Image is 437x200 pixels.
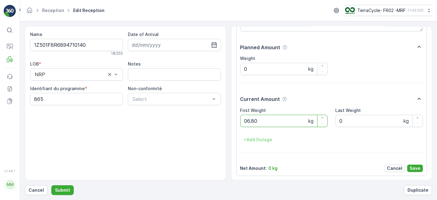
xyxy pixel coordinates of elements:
div: MM [5,180,15,190]
div: Help Tooltip Icon [282,45,287,50]
button: Submit [51,185,74,195]
p: Select [132,95,210,103]
a: Reception [42,8,64,13]
label: First Weight [240,108,266,113]
button: TerraCycle- FR02 -MRF(+02:00) [345,5,432,16]
label: Weight [240,56,255,61]
button: +Add Outage [240,135,276,145]
p: ( +02:00 ) [408,8,423,13]
p: Current Amount [240,95,280,103]
button: Duplicate [404,185,432,195]
button: Save [407,165,423,172]
p: kg [404,117,409,125]
label: Date of Arrival [128,32,159,37]
img: terracycle.png [345,7,355,14]
label: Name [30,32,42,37]
label: Notes [128,61,141,66]
p: kg [308,117,313,125]
button: Cancel [25,185,48,195]
p: TerraCycle- FR02 -MRF [357,7,406,14]
p: Save [410,165,420,171]
p: Planned Amount [240,44,281,51]
p: Duplicate [407,187,428,193]
label: Non-conformité [128,86,162,91]
p: Cancel [387,165,402,171]
p: 18 / 255 [111,51,123,56]
p: kg [308,65,313,73]
input: dd/mm/yyyy [128,39,221,51]
div: Help Tooltip Icon [282,97,287,102]
label: Last Weight [336,108,361,113]
p: 0 kg [269,165,278,171]
img: logo [4,5,16,17]
span: v 1.48.1 [4,169,16,173]
p: Cancel [29,187,44,193]
span: Edit Reception [72,7,106,14]
a: Homepage [26,9,33,14]
label: Identifiant du programme [30,86,85,91]
p: + Add Outage [244,137,273,143]
p: Submit [55,187,70,193]
button: MM [4,174,16,195]
p: Net Amount : [240,165,267,171]
label: LOB [30,61,39,66]
button: Cancel [384,165,405,172]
